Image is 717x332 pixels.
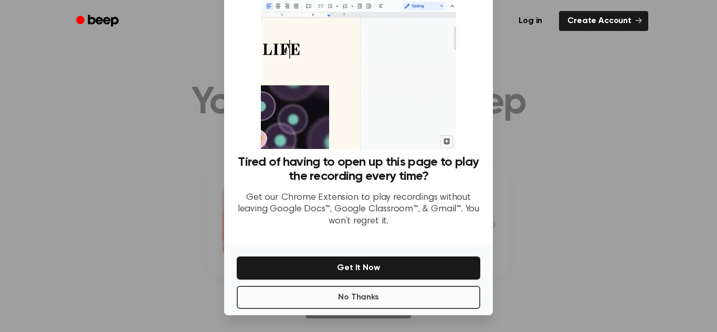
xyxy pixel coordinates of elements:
[69,11,128,31] a: Beep
[508,9,553,33] a: Log in
[237,192,480,228] p: Get our Chrome Extension to play recordings without leaving Google Docs™, Google Classroom™, & Gm...
[237,155,480,184] h3: Tired of having to open up this page to play the recording every time?
[559,11,648,31] a: Create Account
[237,256,480,280] button: Get It Now
[237,286,480,309] button: No Thanks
